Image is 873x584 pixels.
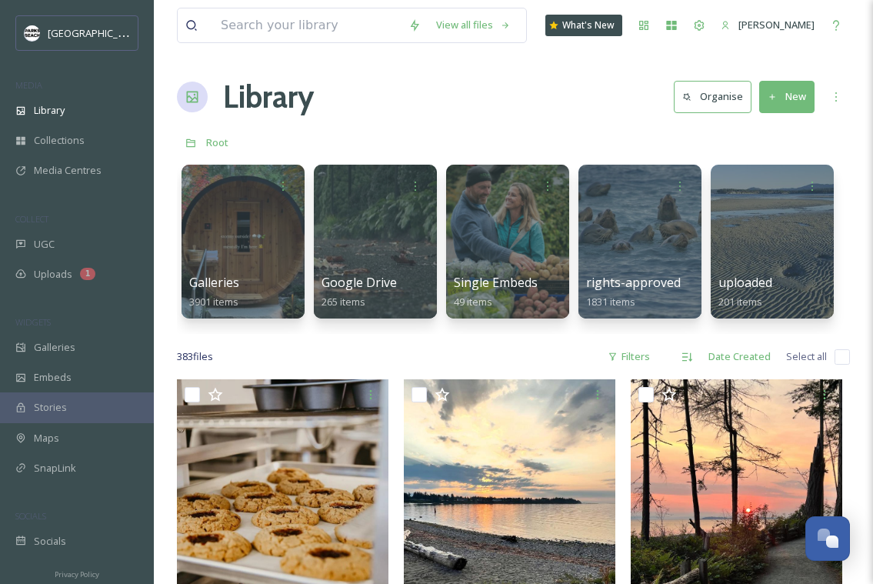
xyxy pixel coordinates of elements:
[454,295,492,309] span: 49 items
[34,400,67,415] span: Stories
[34,237,55,252] span: UGC
[206,133,228,152] a: Root
[805,516,850,561] button: Open Chat
[718,295,762,309] span: 201 items
[34,370,72,385] span: Embeds
[428,10,518,40] a: View all files
[454,275,538,309] a: Single Embeds49 items
[600,342,658,372] div: Filters
[48,25,185,40] span: [GEOGRAPHIC_DATA] Tourism
[34,103,65,118] span: Library
[322,295,365,309] span: 265 items
[586,274,681,291] span: rights-approved
[34,340,75,355] span: Galleries
[586,275,681,309] a: rights-approved1831 items
[55,564,99,582] a: Privacy Policy
[713,10,822,40] a: [PERSON_NAME]
[718,275,772,309] a: uploaded201 items
[223,74,314,120] a: Library
[718,274,772,291] span: uploaded
[189,295,238,309] span: 3901 items
[322,274,397,291] span: Google Drive
[786,349,827,364] span: Select all
[34,461,76,476] span: SnapLink
[213,8,401,42] input: Search your library
[177,349,213,364] span: 383 file s
[25,25,40,41] img: parks%20beach.jpg
[189,274,239,291] span: Galleries
[545,15,622,36] a: What's New
[80,268,95,280] div: 1
[674,81,759,112] a: Organise
[674,81,751,112] button: Organise
[322,275,397,309] a: Google Drive265 items
[586,295,635,309] span: 1831 items
[759,81,815,112] button: New
[189,275,239,309] a: Galleries3901 items
[55,569,99,579] span: Privacy Policy
[34,163,102,178] span: Media Centres
[738,18,815,32] span: [PERSON_NAME]
[34,267,72,282] span: Uploads
[15,510,46,522] span: SOCIALS
[34,431,59,446] span: Maps
[701,342,778,372] div: Date Created
[454,274,538,291] span: Single Embeds
[34,534,66,549] span: Socials
[206,135,228,149] span: Root
[15,79,42,91] span: MEDIA
[34,133,85,148] span: Collections
[15,213,48,225] span: COLLECT
[15,316,51,328] span: WIDGETS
